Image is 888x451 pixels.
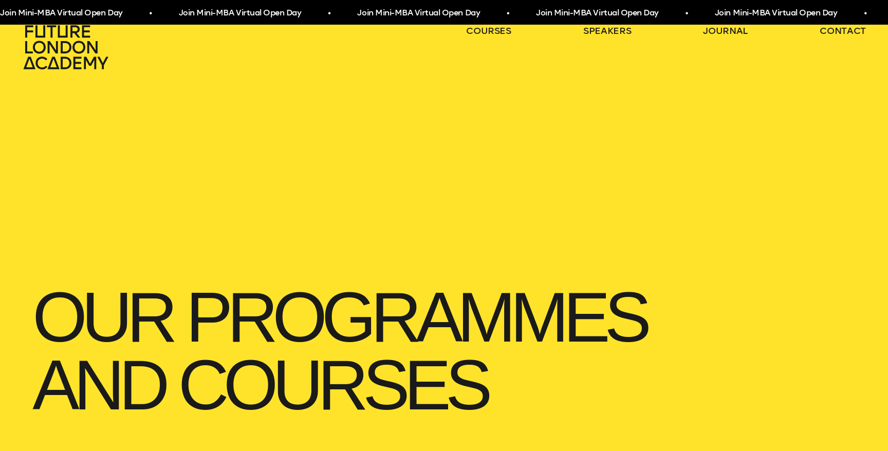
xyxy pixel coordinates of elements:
[820,25,866,37] a: contact
[22,273,866,429] h1: our Programmes and courses
[327,4,330,23] span: •
[703,25,748,37] a: journal
[149,4,151,23] span: •
[466,25,511,37] a: courses
[684,4,687,23] span: •
[583,25,631,37] a: speakers
[863,4,866,23] span: •
[506,4,509,23] span: •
